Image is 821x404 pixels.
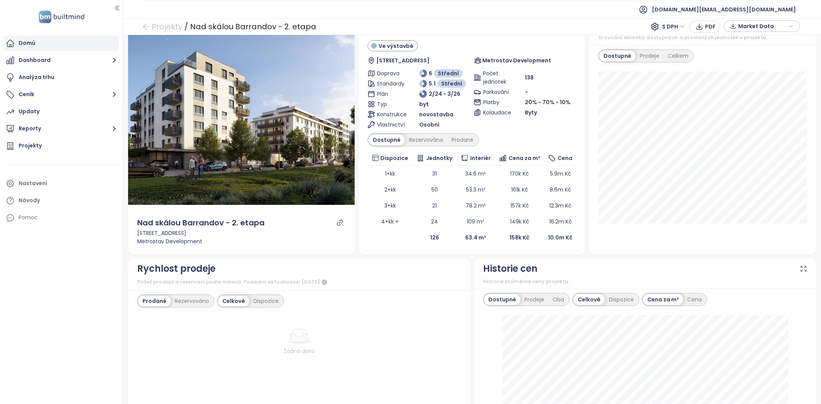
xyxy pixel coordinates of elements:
[599,51,636,61] div: Dostupné
[369,135,405,145] div: Dostupné
[4,87,119,102] button: Ceník
[598,34,807,41] div: Srovnání skladby dostupných a prodaných jednotek v projektu.
[36,9,87,25] img: logo
[4,121,119,136] button: Reporty
[412,214,456,230] td: 24
[574,294,605,305] div: Celkově
[137,261,216,276] div: Rychlost prodeje
[456,166,495,182] td: 34.6 m²
[484,294,520,305] div: Dostupné
[689,21,720,33] button: PDF
[419,120,439,129] span: Osobní
[509,154,540,162] span: Cena za m²
[438,69,459,78] span: Střední
[426,154,452,162] span: Jednotky
[510,170,529,177] span: 170k Kč
[4,210,119,225] div: Pomoc
[429,69,432,78] span: 6
[605,294,638,305] div: Dispozice
[525,73,534,82] span: 138
[184,20,188,33] div: /
[456,214,495,230] td: 109 m²
[558,154,572,162] span: Cena
[683,294,706,305] div: Cena
[137,237,346,246] div: Metrostav Development
[142,23,150,30] span: arrow-left
[429,79,436,88] span: 5.1
[4,138,119,154] a: Projekty
[377,90,403,98] span: Plán
[4,70,119,85] a: Analýza trhu
[510,218,529,225] span: 149k Kč
[4,193,119,208] a: Návody
[368,182,412,198] td: 2+kk
[377,79,403,88] span: Standardy
[465,234,486,241] b: 63.4 m²
[548,294,568,305] div: Oba
[171,296,213,306] div: Rezervováno
[377,110,403,119] span: Konstrukce
[412,182,456,198] td: 50
[550,186,571,193] span: 8.6m Kč
[483,108,509,117] span: Kolaudace
[405,135,447,145] div: Rezervováno
[137,217,265,229] div: Nad skálou Barrandov - 2. etapa
[549,202,571,209] span: 12.3m Kč
[550,170,571,177] span: 5.9m Kč
[138,296,171,306] div: Prodané
[137,229,346,237] div: [STREET_ADDRESS]
[19,107,40,116] div: Updaty
[19,179,47,188] div: Nastavení
[368,214,412,230] td: 4+kk +
[662,21,685,32] span: S DPH
[368,198,412,214] td: 3+kk
[377,100,403,108] span: Typ
[4,176,119,191] a: Nastavení
[336,219,343,226] a: link
[412,198,456,214] td: 21
[549,218,572,225] span: 16.2m Kč
[376,56,430,65] span: [STREET_ADDRESS]
[510,234,529,241] b: 158k Kč
[419,100,429,108] span: byt
[380,154,408,162] span: Dispozice
[456,198,495,214] td: 78.2 m²
[218,296,249,306] div: Celkově
[510,202,529,209] span: 157k Kč
[4,36,119,51] a: Domů
[412,166,456,182] td: 31
[728,21,796,32] div: button
[377,69,403,78] span: Doprava
[441,79,462,88] span: Střední
[470,154,491,162] span: Interiér
[520,294,548,305] div: Prodeje
[379,42,414,50] span: Ve výstavbě
[636,51,664,61] div: Prodeje
[525,88,528,96] span: -
[482,56,551,65] span: Metrostav Development
[19,213,38,222] div: Pomoc
[190,20,316,33] div: Nad skálou Barrandov - 2. etapa
[447,135,478,145] div: Prodané
[738,21,787,32] span: Market Data
[19,38,35,48] div: Domů
[525,108,537,117] span: Byty
[483,278,807,285] div: Historie průměrné ceny projektu.
[159,347,439,355] div: Žádná data
[19,141,42,151] div: Projekty
[137,278,461,287] div: Počet prodejů a rezervací podle měsíců. Poslední aktualizace: [DATE]
[19,196,40,205] div: Návody
[419,110,453,119] span: novostavba
[368,24,495,35] span: Nad skálou Barrandov - 2. etapa
[368,166,412,182] td: 1+kk
[483,98,509,106] span: Platby
[249,296,283,306] div: Dispozice
[4,104,119,119] a: Updaty
[19,73,54,82] div: Analýza trhu
[483,261,537,276] div: Historie cen
[652,0,796,19] span: [DOMAIN_NAME][EMAIL_ADDRESS][DOMAIN_NAME]
[456,182,495,198] td: 53.3 m²
[377,120,403,129] span: Vlastnictví
[643,294,683,305] div: Cena za m²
